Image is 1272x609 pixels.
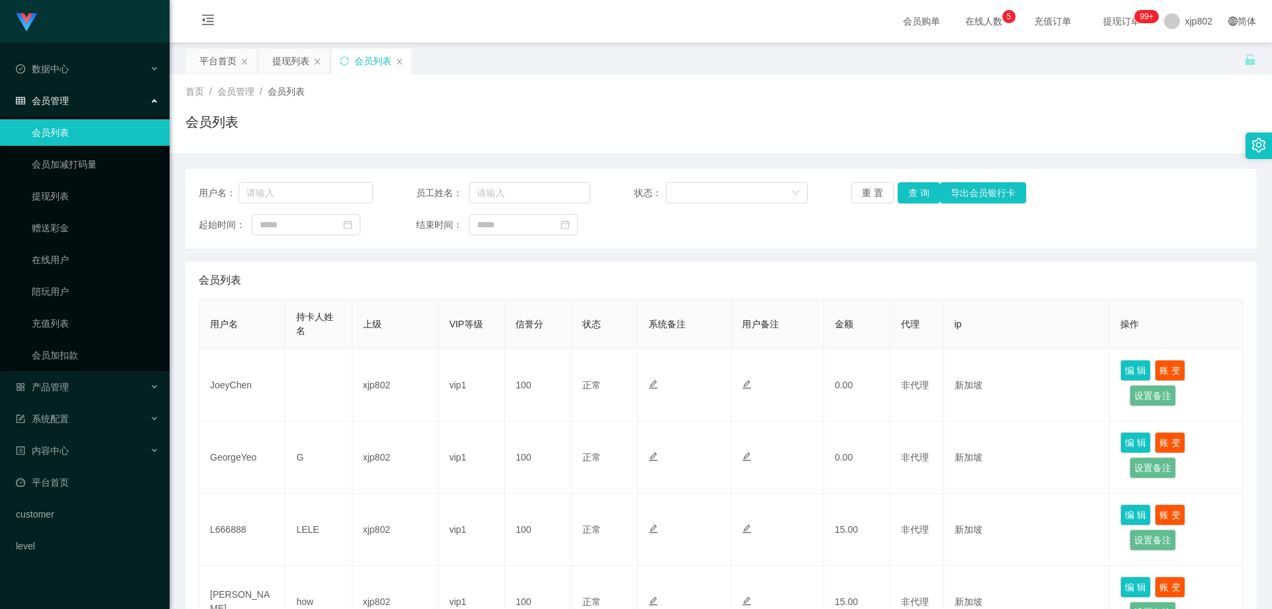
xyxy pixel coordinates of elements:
a: 会员加扣款 [32,342,159,368]
i: 图标: edit [649,596,658,606]
i: 图标: table [16,96,25,105]
span: 会员列表 [199,272,241,288]
a: level [16,533,159,559]
td: 100 [505,421,571,494]
button: 导出会员银行卡 [940,182,1026,203]
td: LELE [286,494,352,566]
span: 非代理 [901,596,929,607]
td: L666888 [199,494,286,566]
span: 上级 [363,319,382,329]
a: 图标: dashboard平台首页 [16,469,159,496]
p: 5 [1006,10,1011,23]
span: 非代理 [901,380,929,390]
td: xjp802 [352,421,439,494]
span: 结束时间： [416,218,469,232]
td: 新加坡 [944,349,1110,421]
button: 编 辑 [1120,577,1151,598]
span: 充值订单 [1028,17,1078,26]
div: 会员列表 [354,48,392,74]
img: logo.9652507e.png [16,13,37,32]
a: 陪玩用户 [32,278,159,305]
span: 状态： [634,186,666,200]
span: 用户名 [210,319,238,329]
i: 图标: calendar [560,220,570,229]
span: 信誉分 [515,319,543,329]
span: 提现订单 [1096,17,1147,26]
sup: 258 [1135,10,1159,23]
span: 在线人数 [959,17,1009,26]
a: 在线用户 [32,247,159,273]
i: 图标: close [240,58,248,66]
td: 新加坡 [944,421,1110,494]
td: 新加坡 [944,494,1110,566]
span: 系统配置 [16,414,69,424]
span: 系统备注 [649,319,686,329]
sup: 5 [1002,10,1016,23]
span: 正常 [582,380,601,390]
button: 设置备注 [1130,457,1176,478]
button: 设置备注 [1130,385,1176,406]
span: 用户备注 [742,319,779,329]
i: 图标: edit [649,452,658,461]
td: 100 [505,349,571,421]
a: 提现列表 [32,183,159,209]
span: 非代理 [901,524,929,535]
button: 设置备注 [1130,529,1176,551]
td: 15.00 [824,494,890,566]
i: 图标: calendar [343,220,352,229]
span: 操作 [1120,319,1139,329]
span: VIP等级 [449,319,483,329]
span: 状态 [582,319,601,329]
i: 图标: global [1228,17,1238,26]
span: 用户名： [199,186,238,200]
td: vip1 [439,349,505,421]
span: 起始时间： [199,218,252,232]
div: 提现列表 [272,48,309,74]
td: 0.00 [824,421,890,494]
span: 会员管理 [16,95,69,106]
span: 持卡人姓名 [296,311,333,336]
td: GeorgeYeo [199,421,286,494]
td: G [286,421,352,494]
span: 产品管理 [16,382,69,392]
i: 图标: edit [649,380,658,389]
span: 非代理 [901,452,929,463]
a: customer [16,501,159,527]
td: xjp802 [352,494,439,566]
i: 图标: edit [649,524,658,533]
td: vip1 [439,494,505,566]
i: 图标: unlock [1244,54,1256,66]
h1: 会员列表 [185,112,238,132]
span: 正常 [582,596,601,607]
button: 账 变 [1155,504,1185,526]
span: 数据中心 [16,64,69,74]
a: 会员列表 [32,119,159,146]
button: 账 变 [1155,432,1185,453]
i: 图标: edit [742,380,751,389]
i: 图标: close [313,58,321,66]
button: 编 辑 [1120,432,1151,453]
span: 正常 [582,524,601,535]
td: vip1 [439,421,505,494]
i: 图标: sync [340,56,349,66]
button: 编 辑 [1120,360,1151,381]
span: 会员列表 [268,86,305,97]
span: 正常 [582,452,601,463]
button: 查 询 [898,182,940,203]
a: 会员加减打码量 [32,151,159,178]
div: 平台首页 [199,48,237,74]
td: xjp802 [352,349,439,421]
a: 充值列表 [32,310,159,337]
td: 0.00 [824,349,890,421]
i: 图标: menu-fold [185,1,231,43]
td: 100 [505,494,571,566]
td: JoeyChen [199,349,286,421]
i: 图标: profile [16,446,25,455]
i: 图标: edit [742,524,751,533]
button: 编 辑 [1120,504,1151,526]
span: / [260,86,262,97]
span: 代理 [901,319,920,329]
span: 会员管理 [217,86,254,97]
span: 首页 [185,86,204,97]
button: 重 置 [851,182,894,203]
